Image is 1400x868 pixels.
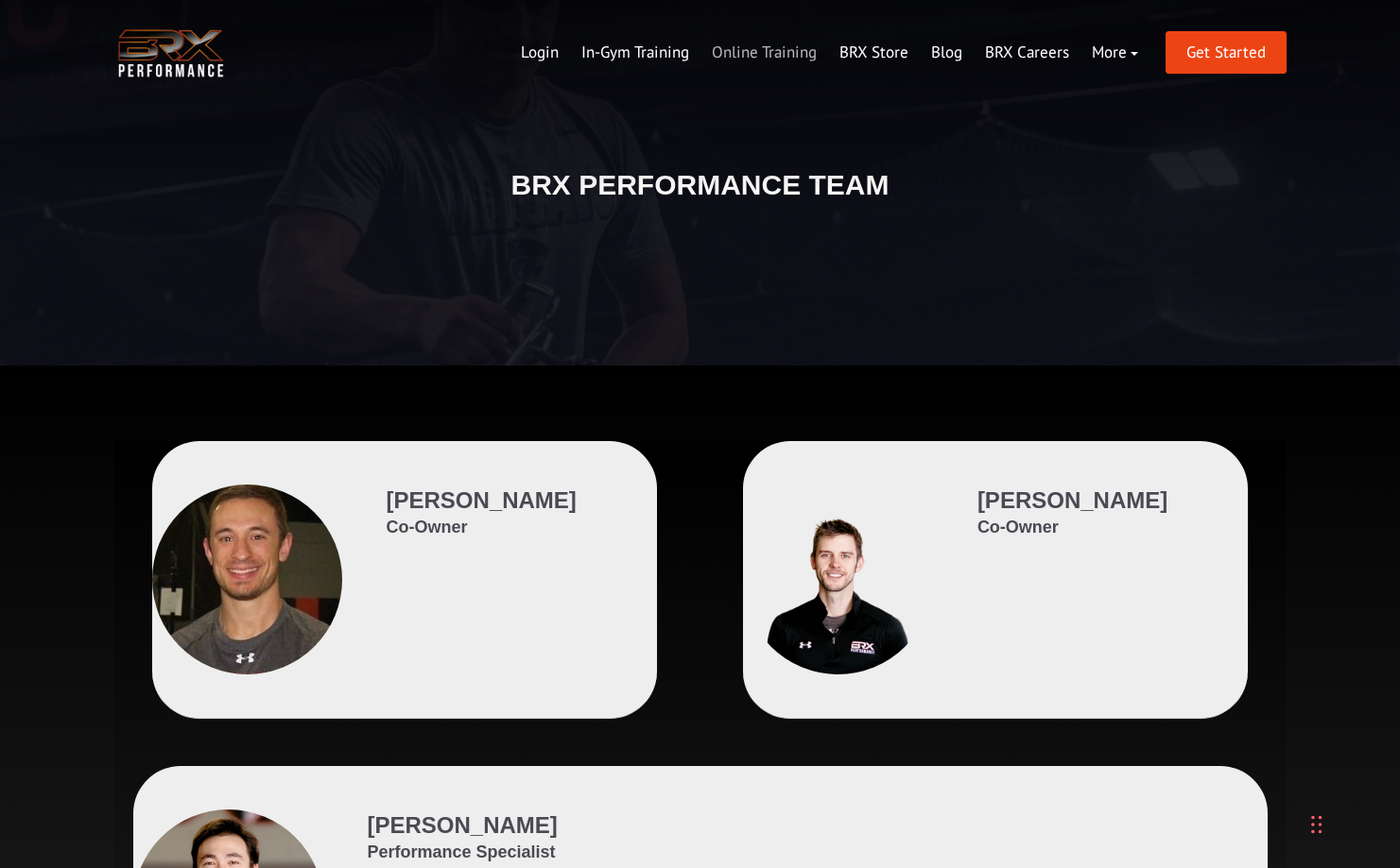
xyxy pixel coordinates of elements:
[114,25,228,82] img: BRX Transparent Logo-2
[1080,30,1149,76] a: More
[1166,31,1287,74] a: Get Started
[977,487,1167,513] span: [PERSON_NAME]
[974,30,1080,76] a: BRX Careers
[510,30,570,76] a: Login
[828,30,920,76] a: BRX Store
[1305,777,1400,868] iframe: Chat Widget
[387,487,577,513] span: [PERSON_NAME]
[368,812,558,838] span: [PERSON_NAME]
[570,30,700,76] a: In-Gym Training
[510,30,1149,76] div: Navigation Menu
[700,30,828,76] a: Online Training
[920,30,974,76] a: Blog
[368,841,558,864] span: Performance Specialist
[977,516,1167,539] span: Co-Owner
[387,516,577,539] span: Co-Owner
[1311,796,1322,853] div: Drag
